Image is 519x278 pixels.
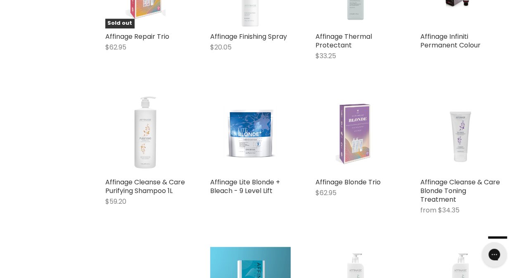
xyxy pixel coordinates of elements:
img: Affinage Blonde Trio [335,93,375,173]
a: Affinage Infiniti Permanent Colour [420,32,481,50]
span: $62.95 [315,188,337,197]
span: $59.20 [105,196,126,206]
span: $62.95 [105,42,126,52]
span: $34.35 [438,205,460,214]
iframe: Gorgias live chat messenger [478,239,511,270]
img: Affinage Lite Blonde + Bleach - 9 Level Lift [224,93,277,173]
a: Affinage Blonde Trio [315,177,381,186]
a: Affinage Finishing Spray [210,32,287,41]
span: $20.05 [210,42,232,52]
img: Affinage Cleanse & Care Purifying Shampoo 1L [105,93,185,173]
a: Affinage Lite Blonde + Bleach - 9 Level Lift [210,93,290,173]
span: Sold out [105,19,134,28]
span: $33.25 [315,51,336,61]
img: Affinage Cleanse & Care Blonde Toning Treatment [420,93,500,173]
a: Affinage Blonde Trio [315,93,396,173]
a: Affinage Lite Blonde + Bleach - 9 Level Lift [210,177,280,195]
a: Affinage Cleanse & Care Purifying Shampoo 1L [105,177,185,195]
span: from [420,205,436,214]
a: Affinage Thermal Protectant [315,32,372,50]
a: Affinage Repair Trio [105,32,169,41]
a: Affinage Cleanse & Care Blonde Toning Treatment [420,177,500,204]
